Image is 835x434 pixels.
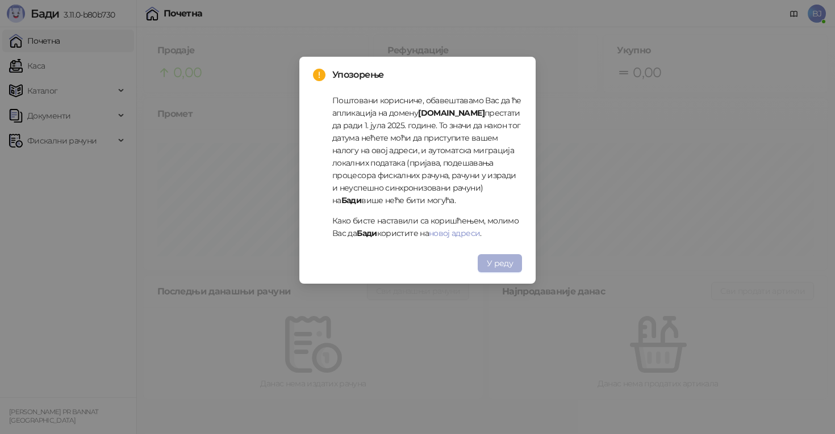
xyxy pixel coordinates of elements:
[332,214,522,239] p: Како бисте наставили са коришћењем, молимо Вас да користите на .
[429,228,480,238] a: новој адреси
[313,69,325,81] span: exclamation-circle
[478,254,522,272] button: У реду
[332,94,522,207] p: Поштовани корисниче, обавештавамо Вас да ће апликација на домену престати да ради 1. јула 2025. г...
[357,228,377,238] strong: Бади
[487,258,513,268] span: У реду
[332,68,522,82] span: Упозорење
[341,195,361,205] strong: Бади
[418,108,485,118] strong: [DOMAIN_NAME]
